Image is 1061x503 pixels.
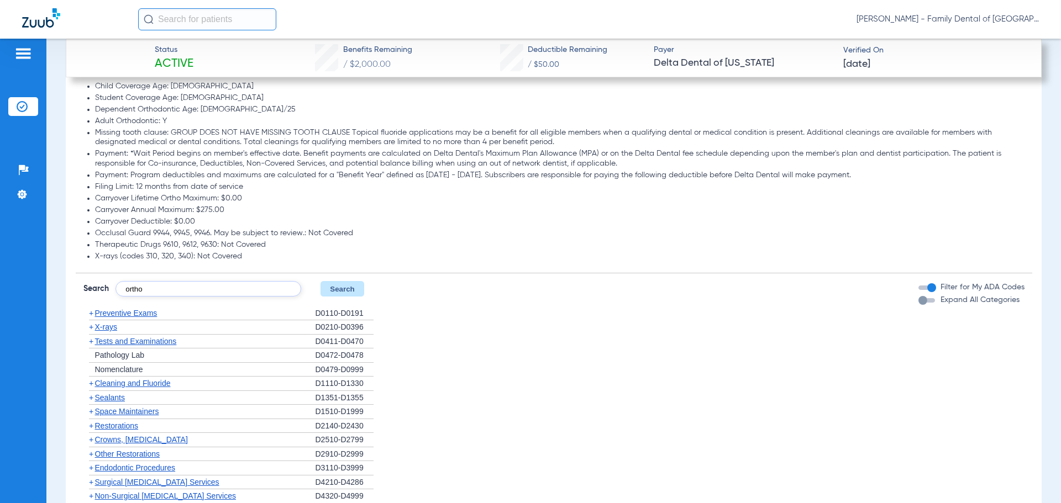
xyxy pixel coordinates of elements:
span: Delta Dental of [US_STATE] [654,56,834,70]
li: Payment: Program deductibles and maximums are calculated for a "Benefit Year" defined as [DATE] -... [95,171,1025,181]
div: D0411-D0470 [316,335,374,349]
li: Student Coverage Age: [DEMOGRAPHIC_DATA] [95,93,1025,103]
span: [PERSON_NAME] - Family Dental of [GEOGRAPHIC_DATA] [857,14,1039,25]
span: X-rays [95,322,117,331]
li: Adult Orthodontic: Y [95,117,1025,126]
li: Missing tooth clause: GROUP DOES NOT HAVE MISSING TOOTH CLAUSE Topical fluoride applications may ... [95,128,1025,147]
span: + [89,379,93,388]
span: + [89,478,93,486]
span: Deductible Remaining [528,44,607,56]
div: D4210-D4286 [316,475,374,490]
div: D2140-D2430 [316,419,374,433]
div: D3110-D3999 [316,461,374,475]
li: Payment: *Wait Period begins on member's effective date. Benefit payments are calculated on Delta... [95,149,1025,168]
span: + [89,337,93,346]
span: + [89,491,93,500]
li: Occlusal Guard 9944, 9945, 9946. May be subject to review.: Not Covered [95,229,1025,239]
span: Restorations [95,421,139,430]
span: Verified On [843,45,1023,56]
span: Status [155,44,193,56]
div: D0110-D0191 [316,306,374,321]
div: D1110-D1330 [316,377,374,391]
img: Zuub Logo [22,8,60,28]
span: + [89,421,93,430]
span: Crowns, [MEDICAL_DATA] [95,435,188,444]
span: + [89,435,93,444]
span: Active [155,56,193,72]
span: Space Maintainers [95,407,159,416]
span: Sealants [95,393,125,402]
label: Filter for My ADA Codes [938,282,1025,293]
img: Search Icon [144,14,154,24]
img: hamburger-icon [14,47,32,60]
span: / $2,000.00 [343,60,391,69]
div: D0210-D0396 [316,320,374,335]
li: X-rays (codes 310, 320, 340): Not Covered [95,252,1025,262]
span: Endodontic Procedures [95,463,176,472]
span: Payer [654,44,834,56]
span: + [89,463,93,472]
div: D0472-D0478 [316,348,374,363]
span: Non-Surgical [MEDICAL_DATA] Services [95,491,236,500]
input: Search by ADA code or keyword… [115,281,301,296]
span: Surgical [MEDICAL_DATA] Services [95,478,219,486]
button: Search [321,281,364,296]
li: Therapeutic Drugs 9610, 9612, 9630: Not Covered [95,240,1025,250]
span: + [89,407,93,416]
span: [DATE] [843,57,870,71]
span: Tests and Examinations [95,337,177,346]
span: + [89,309,93,317]
span: Nomenclature [95,365,143,374]
span: Benefits Remaining [343,44,412,56]
span: Other Restorations [95,449,160,458]
div: D2910-D2999 [316,447,374,462]
li: Carryover Deductible: $0.00 [95,217,1025,227]
span: + [89,393,93,402]
span: Pathology Lab [95,351,145,359]
div: D1351-D1355 [316,391,374,405]
li: Carryover Lifetime Ortho Maximum: $0.00 [95,194,1025,204]
li: Filing Limit: 12 months from date of service [95,182,1025,192]
span: / $50.00 [528,61,559,68]
span: + [89,449,93,458]
li: Carryover Annual Maximum: $275.00 [95,205,1025,215]
li: Dependent Orthodontic Age: [DEMOGRAPHIC_DATA]/25 [95,105,1025,115]
div: D2510-D2799 [316,433,374,447]
span: Preventive Exams [95,309,157,317]
div: D1510-D1999 [316,405,374,419]
span: Expand All Categories [941,296,1020,304]
span: Search [83,283,109,294]
input: Search for patients [138,8,276,30]
span: + [89,322,93,331]
span: Cleaning and Fluoride [95,379,171,388]
li: Child Coverage Age: [DEMOGRAPHIC_DATA] [95,82,1025,92]
div: D0479-D0999 [316,363,374,377]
